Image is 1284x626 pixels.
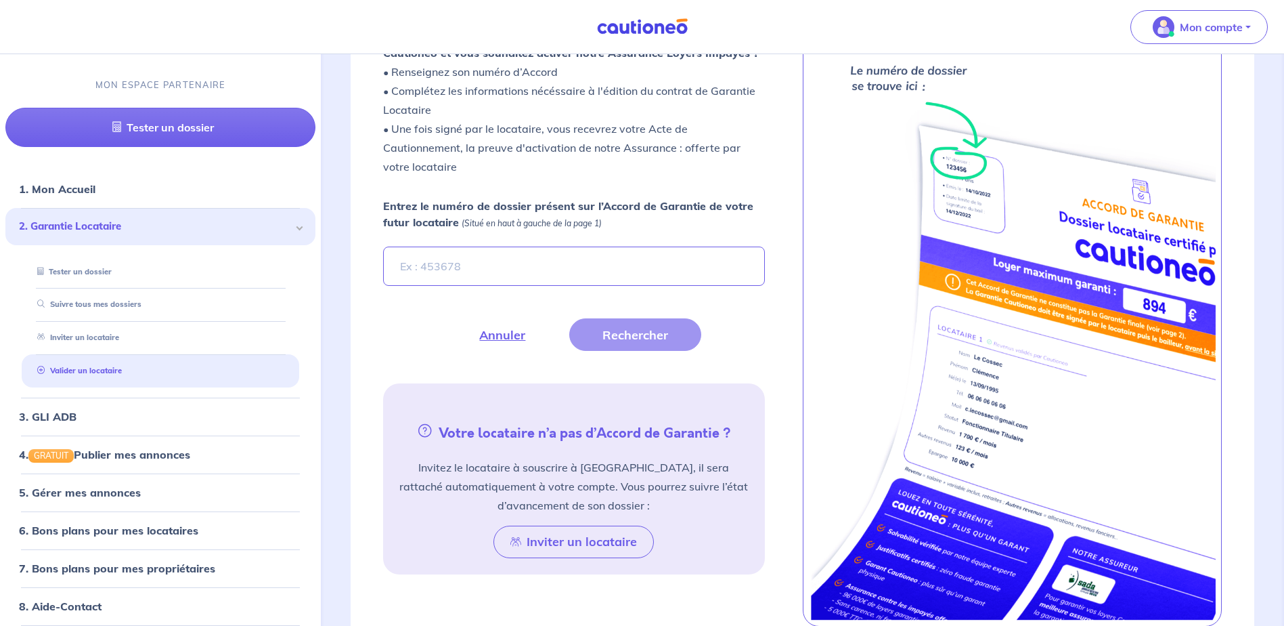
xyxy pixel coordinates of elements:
[32,267,112,276] a: Tester un dossier
[462,218,602,228] em: (Situé en haut à gauche de la page 1)
[5,517,315,544] div: 6. Bons plans pour mes locataires
[5,108,315,148] a: Tester un dossier
[383,27,759,60] strong: Vous avez retenu un candidat locataire avec un Accord de Garantie Cautioneo et vous souhaitez act...
[19,220,292,235] span: 2. Garantie Locataire
[807,42,1217,621] img: certificate-new.png
[19,562,215,575] a: 7. Bons plans pour mes propriétaires
[5,593,315,620] div: 8. Aide-Contact
[19,600,102,613] a: 8. Aide-Contact
[32,300,141,310] a: Suivre tous mes dossiers
[383,24,764,176] p: • Renseignez son numéro d’Accord • Complétez les informations nécéssaire à l'édition du contrat d...
[19,524,198,537] a: 6. Bons plans pour mes locataires
[383,247,764,286] input: Ex : 453678
[22,327,299,350] div: Inviter un locataire
[5,209,315,246] div: 2. Garantie Locataire
[5,555,315,582] div: 7. Bons plans pour mes propriétaires
[22,261,299,283] div: Tester un dossier
[592,18,693,35] img: Cautioneo
[5,479,315,506] div: 5. Gérer mes annonces
[5,441,315,468] div: 4.GRATUITPublier mes annonces
[446,318,558,351] button: Annuler
[5,403,315,430] div: 3. GLI ADB
[19,448,190,461] a: 4.GRATUITPublier mes annonces
[399,458,748,515] p: Invitez le locataire à souscrire à [GEOGRAPHIC_DATA], il sera rattaché automatiquement à votre co...
[5,176,315,203] div: 1. Mon Accueil
[19,183,95,196] a: 1. Mon Accueil
[95,79,226,91] p: MON ESPACE PARTENAIRE
[32,366,122,375] a: Valider un locataire
[383,199,753,229] strong: Entrez le numéro de dossier présent sur l’Accord de Garantie de votre futur locataire
[22,294,299,316] div: Suivre tous mes dossiers
[389,421,759,442] h5: Votre locataire n’a pas d’Accord de Garantie ?
[1180,19,1243,35] p: Mon compte
[1130,10,1268,44] button: illu_account_valid_menu.svgMon compte
[493,526,654,558] button: Inviter un locataire
[19,410,76,423] a: 3. GLI ADB
[1153,16,1174,38] img: illu_account_valid_menu.svg
[22,360,299,382] div: Valider un locataire
[19,486,141,499] a: 5. Gérer mes annonces
[32,333,119,343] a: Inviter un locataire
